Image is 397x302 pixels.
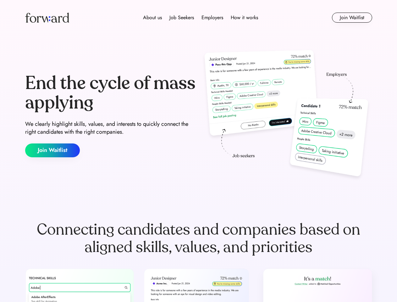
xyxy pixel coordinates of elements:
div: Employers [201,14,223,21]
button: Join Waitlist [25,143,80,157]
div: How it works [231,14,258,21]
img: hero-image.png [201,48,372,183]
div: Job Seekers [169,14,194,21]
button: Join Waitlist [332,13,372,23]
img: Forward logo [25,13,69,23]
div: Connecting candidates and companies based on aligned skills, values, and priorities [25,221,372,256]
div: We clearly highlight skills, values, and interests to quickly connect the right candidates with t... [25,120,196,136]
div: About us [143,14,162,21]
div: End the cycle of mass applying [25,74,196,112]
